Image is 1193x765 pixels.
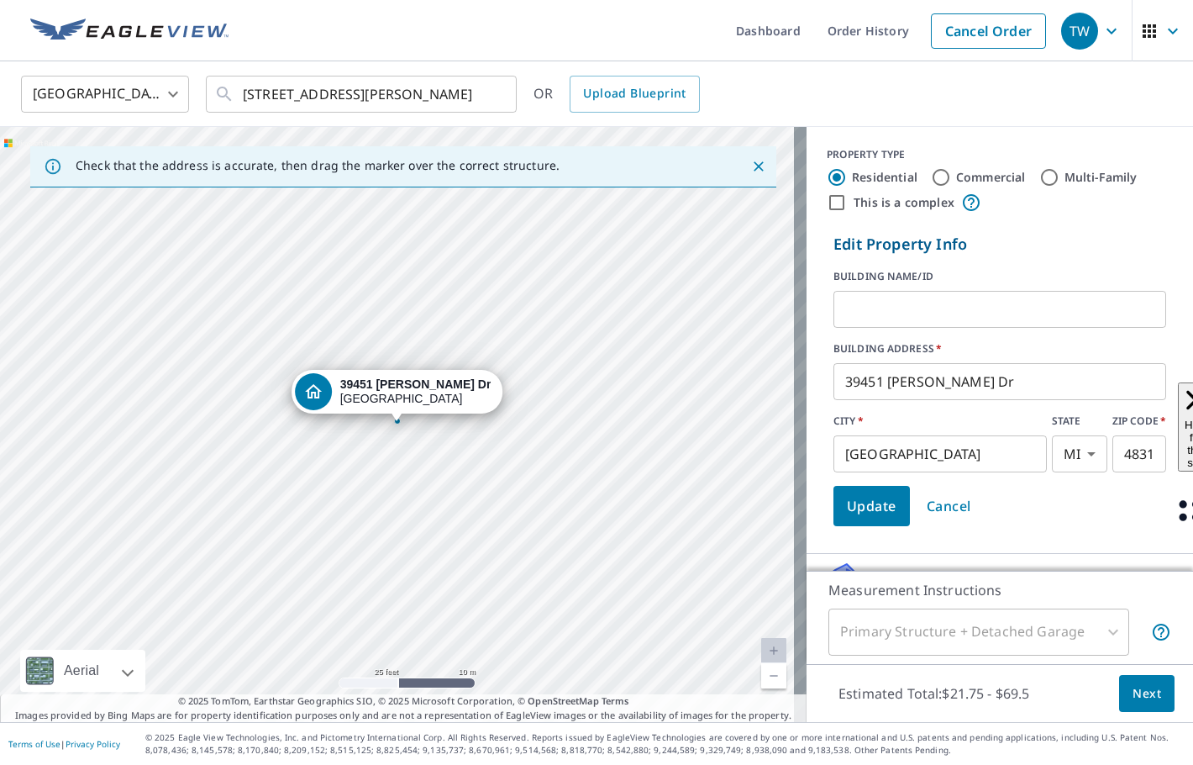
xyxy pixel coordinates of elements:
[1052,435,1107,472] div: MI
[340,377,491,391] strong: 39451 [PERSON_NAME] Dr
[833,269,1166,284] label: BUILDING NAME/ID
[20,650,145,692] div: Aerial
[178,694,629,709] span: © 2025 TomTom, Earthstar Geographics SIO, © 2025 Microsoft Corporation, ©
[602,694,629,707] a: Terms
[825,675,1043,712] p: Estimated Total: $21.75 - $69.5
[847,494,896,518] span: Update
[570,76,699,113] a: Upload Blueprint
[827,147,1173,162] div: PROPERTY TYPE
[1151,622,1171,642] span: Your report will include the primary structure and a detached garage if one exists.
[931,13,1046,49] a: Cancel Order
[145,731,1185,757] p: © 2025 Eagle View Technologies, Inc. and Pictometry International Corp. All Rights Reserved. Repo...
[243,71,482,118] input: Search by address or latitude-longitude
[828,609,1129,656] div: Primary Structure + Detached Garage
[8,738,60,750] a: Terms of Use
[59,650,104,692] div: Aerial
[1064,169,1138,186] label: Multi-Family
[748,156,770,177] button: Close
[1061,13,1098,50] div: TW
[1052,414,1107,429] label: STATE
[761,663,786,688] a: Current Level 20, Zoom Out
[1112,414,1166,429] label: ZIP CODE
[76,158,560,173] p: Check that the address is accurate, then drag the marker over the correct structure.
[833,341,1166,356] label: BUILDING ADDRESS
[21,71,189,118] div: [GEOGRAPHIC_DATA]
[1119,675,1175,713] button: Next
[533,76,700,113] div: OR
[833,414,1047,429] label: CITY
[927,494,971,518] span: Cancel
[852,169,917,186] label: Residential
[913,486,985,526] button: Cancel
[583,83,686,104] span: Upload Blueprint
[292,370,503,422] div: Dropped pin, building 1, Residential property, 39451 Byers Dr Sterling Heights, MI 48310
[833,233,1166,256] p: Edit Property Info
[8,739,120,749] p: |
[66,738,120,750] a: Privacy Policy
[30,18,229,44] img: EV Logo
[828,580,1171,600] p: Measurement Instructions
[956,169,1026,186] label: Commercial
[340,377,491,406] div: [GEOGRAPHIC_DATA]
[833,486,910,526] button: Update
[761,638,786,663] a: Current Level 20, Zoom In Disabled
[820,561,1180,609] div: Full House ProductsNew
[1064,446,1080,462] em: MI
[528,694,598,707] a: OpenStreetMap
[1133,683,1161,704] span: Next
[854,194,954,211] label: This is a complex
